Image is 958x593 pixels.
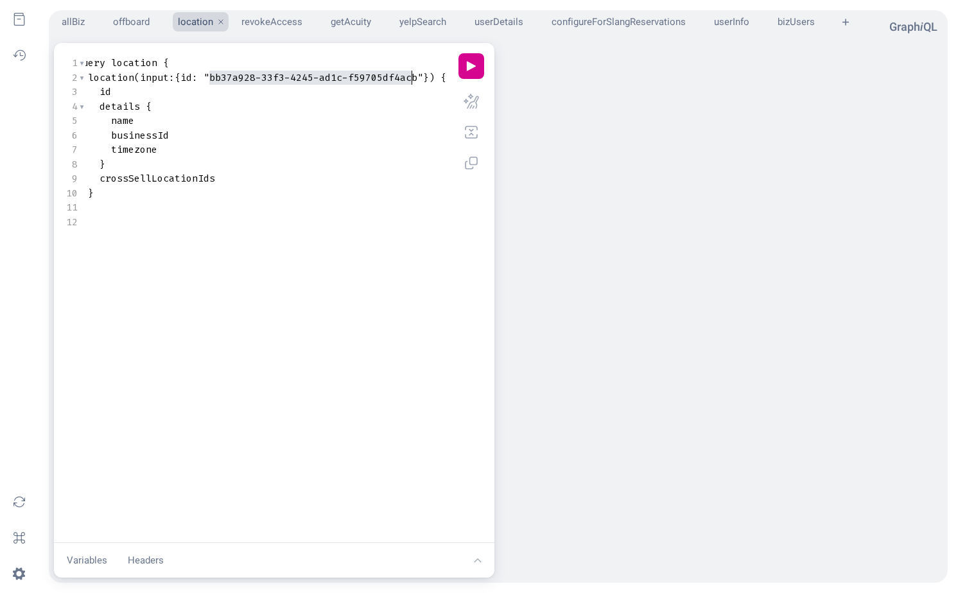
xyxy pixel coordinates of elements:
[5,524,33,552] button: Open short keys dialog
[502,43,943,578] section: Result Window
[64,71,78,85] div: 2
[111,143,157,156] span: timezone
[169,71,180,84] span: :{
[5,5,33,33] button: Show Documentation Explorer
[59,548,115,573] button: Variables
[458,53,484,532] div: Editor Commands
[76,56,105,69] span: query
[173,12,213,32] button: location
[64,157,78,172] div: 8
[709,12,749,32] button: userInfo
[458,150,484,176] button: Copy query (Shift-Ctrl-C)
[920,20,923,33] em: i
[458,119,484,145] button: Merge fragments into query (Shift-Ctrl-M)
[100,85,111,98] span: id
[163,56,169,69] span: {
[5,488,33,516] button: Re-fetch GraphQL schema
[458,89,484,114] button: Prettify query (Shift-Ctrl-P)
[423,71,435,84] span: })
[204,71,423,84] span: "bb37a928-33f3-4245-ad1c-f59705df4acb"
[458,53,484,79] button: Execute query (Ctrl-Enter)
[889,20,937,33] a: GraphiQL
[213,12,229,32] button: Close Tab
[64,215,78,230] div: 12
[326,12,371,32] button: getAcuity
[146,100,152,113] span: {
[64,56,78,71] div: 1
[54,43,494,543] section: Query Editor
[100,172,215,185] span: crossSellLocationIds
[64,114,78,128] div: 5
[49,43,948,583] div: location
[772,12,815,32] button: bizUsers
[5,41,33,69] button: Show History
[192,71,198,84] span: :
[108,12,150,32] button: offboard
[64,142,78,157] div: 7
[111,56,157,69] span: location
[120,548,171,573] button: Headers
[100,158,105,171] span: }
[57,12,85,32] button: allBiz
[64,99,78,114] div: 4
[394,12,446,32] button: yelpSearch
[469,12,523,32] button: userDetails
[64,128,78,143] div: 6
[236,12,302,32] button: revokeAccess
[111,114,134,127] span: name
[140,71,169,84] span: input
[134,71,140,84] span: (
[180,71,192,84] span: id
[466,548,489,573] button: Show editor tools
[546,12,686,32] button: configureForSlangReservations
[88,187,94,200] span: }
[838,14,853,30] button: Add tab
[64,85,78,99] div: 3
[100,100,140,113] span: details
[64,200,78,215] div: 11
[88,71,134,84] span: location
[440,71,446,84] span: {
[5,560,33,588] button: Open settings dialog
[64,171,78,186] div: 9
[49,4,861,40] ul: Select active operation
[111,129,169,142] span: businessId
[64,186,78,201] div: 10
